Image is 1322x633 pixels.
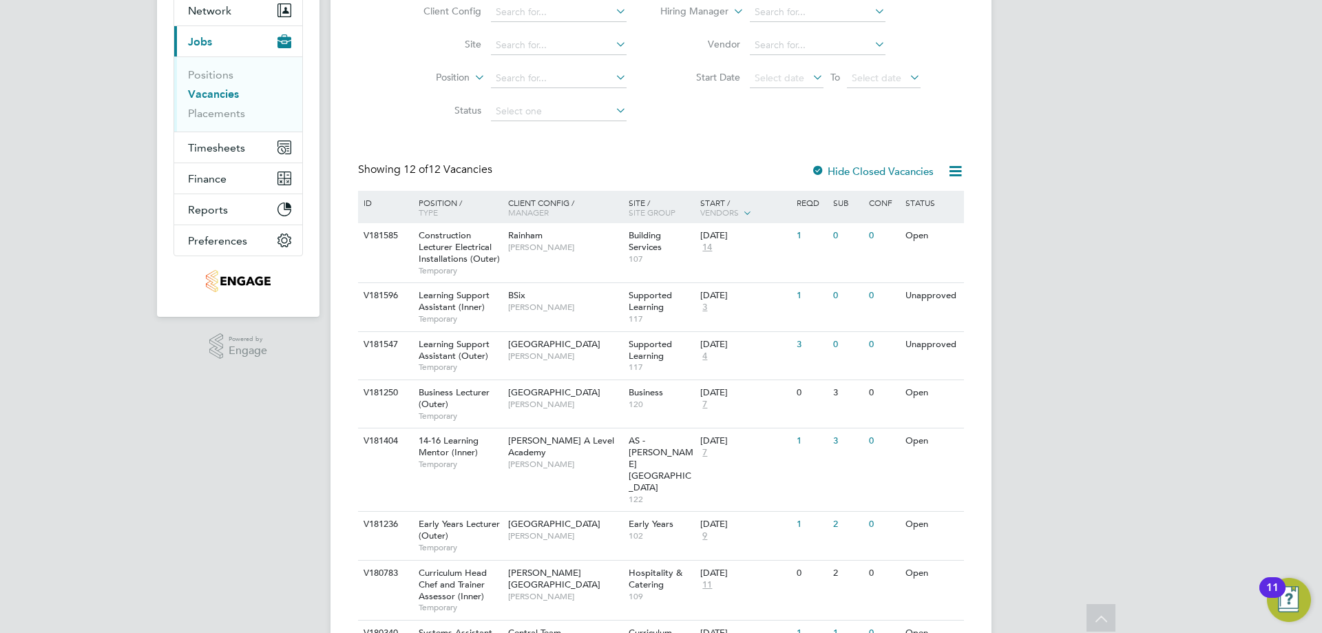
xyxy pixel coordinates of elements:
[508,229,543,241] span: Rainham
[629,362,694,373] span: 117
[865,380,901,406] div: 0
[700,530,709,542] span: 9
[419,602,501,613] span: Temporary
[755,72,804,84] span: Select date
[629,567,682,590] span: Hospitality & Catering
[419,313,501,324] span: Temporary
[360,332,408,357] div: V181547
[700,447,709,459] span: 7
[826,68,844,86] span: To
[700,302,709,313] span: 3
[865,512,901,537] div: 0
[700,290,790,302] div: [DATE]
[419,386,490,410] span: Business Lecturer (Outer)
[360,380,408,406] div: V181250
[700,399,709,411] span: 7
[793,512,829,537] div: 1
[811,165,934,178] label: Hide Closed Vacancies
[700,519,790,530] div: [DATE]
[902,512,962,537] div: Open
[700,207,739,218] span: Vendors
[360,223,408,249] div: V181585
[402,38,481,50] label: Site
[188,4,231,17] span: Network
[629,518,673,530] span: Early Years
[419,289,490,313] span: Learning Support Assistant (Inner)
[508,399,622,410] span: [PERSON_NAME]
[360,191,408,214] div: ID
[625,191,697,224] div: Site /
[508,351,622,362] span: [PERSON_NAME]
[865,283,901,309] div: 0
[629,253,694,264] span: 107
[209,333,268,360] a: Powered byEngage
[649,5,728,19] label: Hiring Manager
[229,345,267,357] span: Engage
[508,591,622,602] span: [PERSON_NAME]
[865,332,901,357] div: 0
[360,428,408,454] div: V181404
[700,568,790,579] div: [DATE]
[188,141,245,154] span: Timesheets
[793,223,829,249] div: 1
[902,223,962,249] div: Open
[865,561,901,586] div: 0
[902,380,962,406] div: Open
[830,512,865,537] div: 2
[403,163,492,176] span: 12 Vacancies
[419,229,500,264] span: Construction Lecturer Electrical Installations (Outer)
[419,338,490,362] span: Learning Support Assistant (Outer)
[629,399,694,410] span: 120
[629,591,694,602] span: 109
[390,71,470,85] label: Position
[700,230,790,242] div: [DATE]
[174,56,302,132] div: Jobs
[206,270,270,292] img: jambo-logo-retina.png
[865,191,901,214] div: Conf
[508,530,622,541] span: [PERSON_NAME]
[508,386,600,398] span: [GEOGRAPHIC_DATA]
[174,26,302,56] button: Jobs
[491,102,627,121] input: Select one
[419,265,501,276] span: Temporary
[174,225,302,256] button: Preferences
[188,35,212,48] span: Jobs
[697,191,793,225] div: Start /
[360,512,408,537] div: V181236
[902,428,962,454] div: Open
[830,223,865,249] div: 0
[508,302,622,313] span: [PERSON_NAME]
[174,163,302,194] button: Finance
[852,72,901,84] span: Select date
[750,3,885,22] input: Search for...
[229,333,267,345] span: Powered by
[419,518,500,541] span: Early Years Lecturer (Outer)
[793,332,829,357] div: 3
[419,542,501,553] span: Temporary
[902,332,962,357] div: Unapproved
[188,68,233,81] a: Positions
[793,561,829,586] div: 0
[629,386,663,398] span: Business
[793,191,829,214] div: Reqd
[508,567,600,590] span: [PERSON_NAME][GEOGRAPHIC_DATA]
[508,289,525,301] span: BSix
[629,435,693,493] span: AS - [PERSON_NAME][GEOGRAPHIC_DATA]
[419,207,438,218] span: Type
[700,579,714,591] span: 11
[793,380,829,406] div: 0
[188,107,245,120] a: Placements
[830,332,865,357] div: 0
[419,362,501,373] span: Temporary
[508,338,600,350] span: [GEOGRAPHIC_DATA]
[750,36,885,55] input: Search for...
[402,5,481,17] label: Client Config
[793,283,829,309] div: 1
[629,494,694,505] span: 122
[188,234,247,247] span: Preferences
[419,567,487,602] span: Curriculum Head Chef and Trainer Assessor (Inner)
[419,411,501,422] span: Temporary
[700,351,709,362] span: 4
[629,207,675,218] span: Site Group
[1266,588,1279,605] div: 11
